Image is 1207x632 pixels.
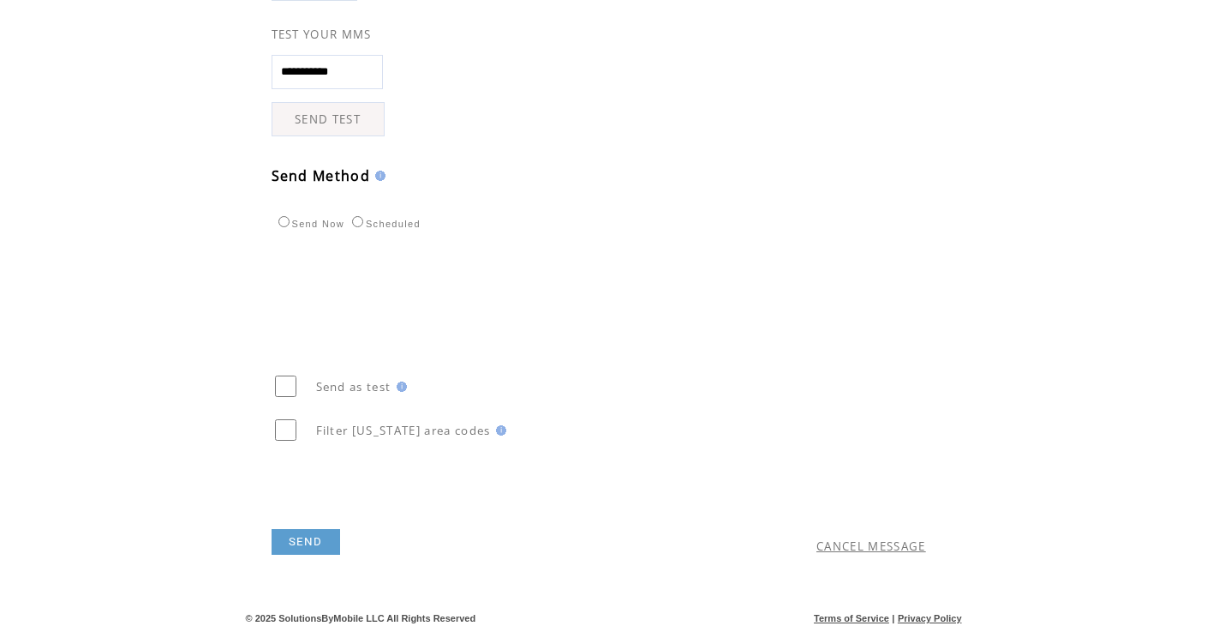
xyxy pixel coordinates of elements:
img: help.gif [491,425,506,436]
img: help.gif [370,171,385,181]
span: Filter [US_STATE] area codes [316,423,491,438]
a: Terms of Service [814,613,889,623]
label: Send Now [274,219,344,229]
a: SEND [272,529,340,555]
a: CANCEL MESSAGE [816,539,926,554]
label: Scheduled [348,219,421,229]
span: Send as test [316,379,391,394]
span: TEST YOUR MMS [272,27,372,42]
a: Privacy Policy [898,613,962,623]
span: Send Method [272,166,371,185]
img: help.gif [391,382,407,392]
input: Scheduled [352,216,363,227]
input: Send Now [278,216,290,227]
span: | [892,613,894,623]
a: SEND TEST [272,102,385,136]
span: © 2025 SolutionsByMobile LLC All Rights Reserved [246,613,476,623]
